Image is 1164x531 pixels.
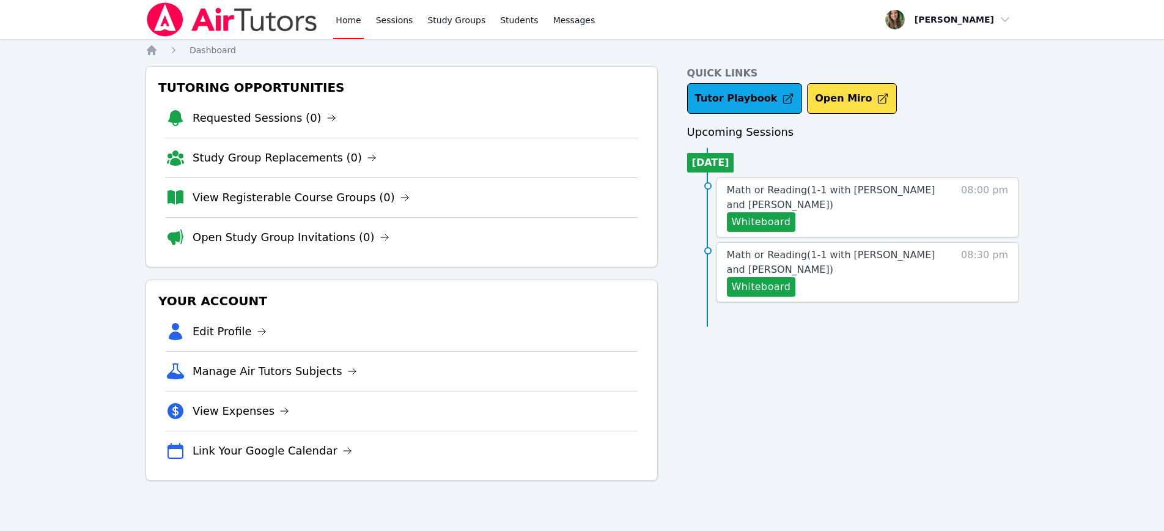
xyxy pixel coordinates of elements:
[193,363,357,380] a: Manage Air Tutors Subjects
[193,110,336,127] a: Requested Sessions (0)
[961,248,1008,297] span: 08:30 pm
[727,184,935,210] span: Math or Reading ( 1-1 with [PERSON_NAME] and [PERSON_NAME] )
[145,2,319,37] img: Air Tutors
[156,76,647,98] h3: Tutoring Opportunities
[145,44,1019,56] nav: Breadcrumb
[727,212,796,232] button: Whiteboard
[687,124,1019,141] h3: Upcoming Sessions
[193,442,352,459] a: Link Your Google Calendar
[553,14,595,26] span: Messages
[193,229,389,246] a: Open Study Group Invitations (0)
[687,83,803,114] a: Tutor Playbook
[190,45,236,55] span: Dashboard
[961,183,1008,232] span: 08:00 pm
[727,277,796,297] button: Whiteboard
[193,323,267,340] a: Edit Profile
[687,66,1019,81] h4: Quick Links
[727,249,935,275] span: Math or Reading ( 1-1 with [PERSON_NAME] and [PERSON_NAME] )
[807,83,897,114] button: Open Miro
[193,403,289,420] a: View Expenses
[156,290,647,312] h3: Your Account
[190,44,236,56] a: Dashboard
[193,189,410,206] a: View Registerable Course Groups (0)
[687,153,734,173] li: [DATE]
[727,248,938,277] a: Math or Reading(1-1 with [PERSON_NAME] and [PERSON_NAME])
[193,149,377,166] a: Study Group Replacements (0)
[727,183,938,212] a: Math or Reading(1-1 with [PERSON_NAME] and [PERSON_NAME])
